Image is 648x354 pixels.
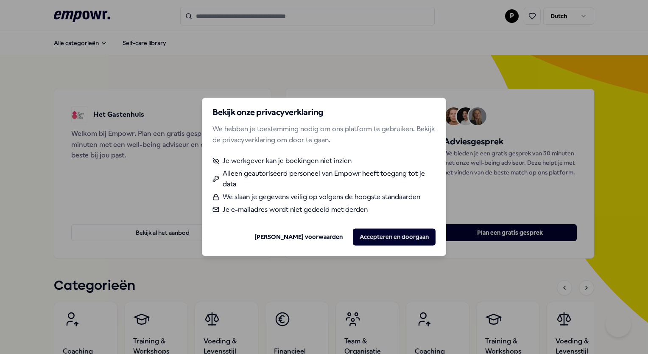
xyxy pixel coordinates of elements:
h2: Bekijk onze privacyverklaring [212,108,436,117]
button: [PERSON_NAME] voorwaarden [248,229,349,246]
li: We slaan je gegevens veilig op volgens de hoogste standaarden [212,191,436,202]
li: Je werkgever kan je boekingen niet inzien [212,156,436,167]
li: Je e-mailadres wordt niet gedeeld met derden [212,204,436,215]
a: [PERSON_NAME] voorwaarden [254,232,343,242]
p: We hebben je toestemming nodig om ons platform te gebruiken. Bekijk de privacyverklaring om door ... [212,124,436,145]
button: Accepteren en doorgaan [353,229,436,246]
li: Alleen geautoriseerd personeel van Empowr heeft toegang tot je data [212,168,436,190]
